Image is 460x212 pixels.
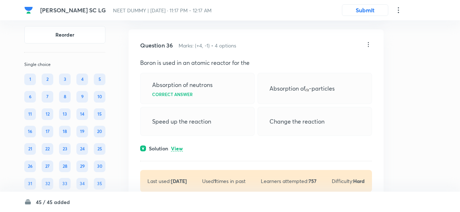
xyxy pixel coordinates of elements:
img: Company Logo [24,6,33,14]
div: 7 [42,91,53,103]
a: Company Logo [24,6,34,14]
div: 18 [59,126,71,137]
p: View [171,146,183,151]
img: solution.svg [140,145,146,151]
div: 13 [59,108,71,120]
strong: [DATE] [171,178,187,184]
h6: Marks: (+4, -1) • 4 options [179,42,236,49]
div: 1 [24,74,36,85]
div: 32 [42,178,53,190]
div: 11 [24,108,36,120]
div: 35 [94,178,105,190]
strong: 1 [214,178,216,184]
div: 8 [59,91,71,103]
div: 16 [24,126,36,137]
button: Reorder [24,26,105,43]
div: 31 [24,178,36,190]
img: \alpha [305,89,309,91]
div: 25 [94,143,105,155]
div: 27 [42,161,53,172]
div: 2 [42,74,53,85]
strong: Hard [353,178,365,184]
p: Difficulty: [332,177,365,185]
div: 9 [76,91,88,103]
div: 23 [59,143,71,155]
div: 29 [76,161,88,172]
div: 33 [59,178,71,190]
div: 5 [94,74,105,85]
div: 14 [76,108,88,120]
span: [PERSON_NAME] SC LG [40,6,106,14]
p: Correct answer [152,92,193,96]
h5: Question 36 [140,41,173,50]
p: Absorption of -particles [269,84,335,93]
div: 28 [59,161,71,172]
div: 17 [42,126,53,137]
p: Boron is used in an atomic reactor for the [140,58,372,67]
div: 6 [24,91,36,103]
p: Used times in past [202,177,246,185]
div: 24 [76,143,88,155]
h6: Solution [149,145,168,152]
p: Absorption of neutrons [152,80,213,89]
div: 10 [94,91,105,103]
div: 20 [94,126,105,137]
p: Learners attempted: [261,177,317,185]
div: 4 [76,74,88,85]
strong: 757 [309,178,317,184]
p: Change the reaction [269,117,325,126]
div: 30 [94,161,105,172]
h6: 45 / 45 added [36,198,70,206]
div: 15 [94,108,105,120]
p: Last used: [147,177,187,185]
div: 22 [42,143,53,155]
div: 3 [59,74,71,85]
div: 34 [76,178,88,190]
div: 19 [76,126,88,137]
div: 26 [24,161,36,172]
span: NEET DUMMY | [DATE] · 11:17 PM - 12:17 AM [113,7,212,14]
p: Speed up the reaction [152,117,211,126]
div: 12 [42,108,53,120]
p: Single choice [24,61,105,68]
div: 21 [24,143,36,155]
button: Submit [342,4,388,16]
